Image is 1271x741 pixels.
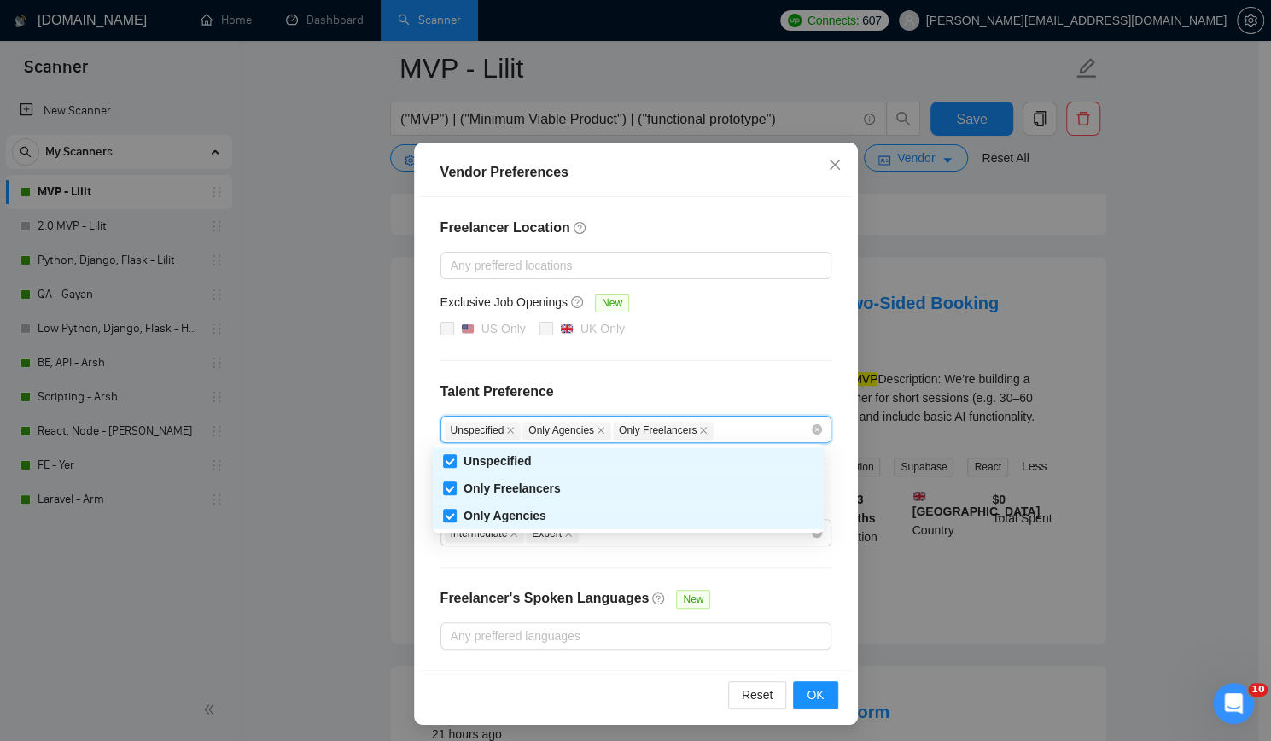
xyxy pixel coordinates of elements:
span: question-circle [571,295,585,309]
span: Only Freelancers [464,481,561,495]
span: close [699,426,708,435]
span: Only Agencies [522,422,611,440]
span: 10 [1248,683,1268,697]
span: OK [807,686,824,704]
span: New [676,590,710,609]
h4: Freelancer Location [440,218,831,238]
span: Reset [742,686,773,704]
h4: Freelancer's Spoken Languages [440,588,650,609]
span: Expert [526,525,579,543]
span: close [510,529,518,538]
span: close [597,426,605,435]
span: New [595,294,629,312]
span: close-circle [812,528,822,538]
img: 🇬🇧 [561,323,573,335]
div: UK Only [580,319,625,338]
span: close [506,426,515,435]
span: close-circle [812,424,822,435]
span: close [828,158,842,172]
span: Only Agencies [464,509,546,522]
button: OK [793,681,837,709]
h4: Talent Preference [440,382,831,402]
h5: Exclusive Job Openings [440,293,568,312]
button: Reset [728,681,787,709]
iframe: Intercom live chat [1213,683,1254,724]
img: 🇺🇸 [462,323,474,335]
span: close [564,529,573,538]
span: question-circle [574,221,587,235]
div: Vendor Preferences [440,162,831,183]
div: US Only [481,319,526,338]
span: Unspecified [464,454,531,468]
span: Intermediate [445,525,525,543]
span: Only Freelancers [613,422,714,440]
button: Close [812,143,858,189]
span: Unspecified [445,422,522,440]
span: question-circle [652,592,666,605]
